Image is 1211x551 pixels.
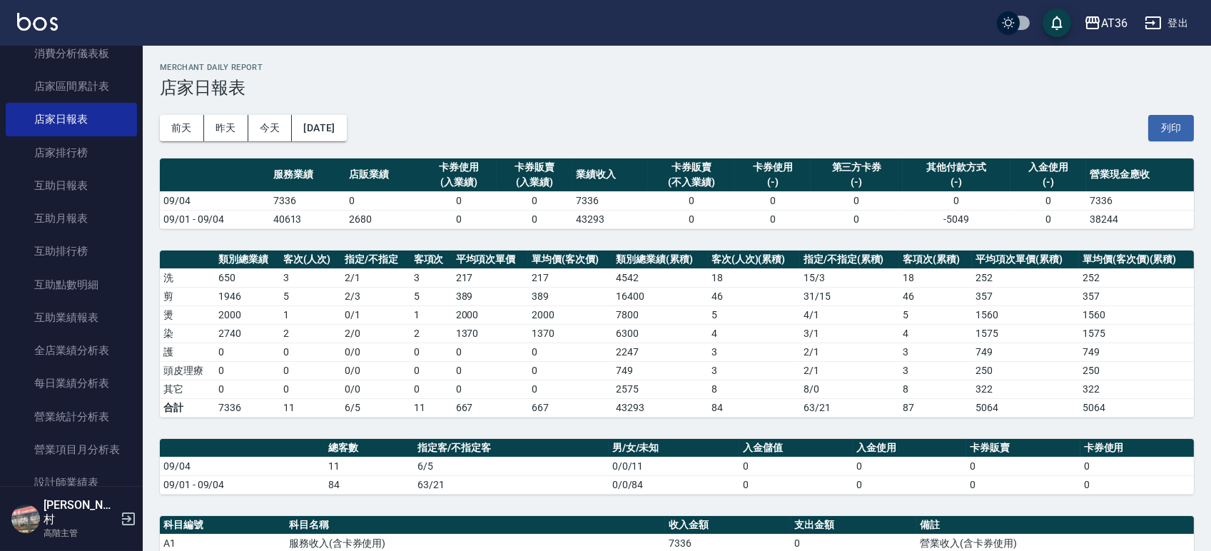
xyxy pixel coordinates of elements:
[410,287,452,305] td: 5
[160,115,204,141] button: 前天
[6,70,137,103] a: 店家區間累計表
[572,191,648,210] td: 7336
[972,343,1079,361] td: 749
[1080,475,1194,494] td: 0
[1080,439,1194,458] th: 卡券使用
[410,380,452,398] td: 0
[1079,305,1194,324] td: 1560
[800,361,899,380] td: 2 / 1
[6,136,137,169] a: 店家排行榜
[572,158,648,192] th: 業績收入
[899,268,972,287] td: 18
[528,305,612,324] td: 2000
[972,287,1079,305] td: 357
[708,324,800,343] td: 4
[612,287,708,305] td: 16400
[325,439,414,458] th: 總客數
[160,63,1194,72] h2: Merchant Daily Report
[612,380,708,398] td: 2575
[800,343,899,361] td: 2 / 1
[414,439,609,458] th: 指定客/不指定客
[341,398,410,417] td: 6/5
[341,343,410,361] td: 0 / 0
[1079,268,1194,287] td: 252
[280,305,341,324] td: 1
[972,324,1079,343] td: 1575
[6,37,137,70] a: 消費分析儀表板
[853,457,966,475] td: 0
[452,305,529,324] td: 2000
[270,191,345,210] td: 7336
[160,305,215,324] td: 燙
[899,361,972,380] td: 3
[452,287,529,305] td: 389
[899,324,972,343] td: 4
[341,268,410,287] td: 2 / 1
[410,305,452,324] td: 1
[1043,9,1071,37] button: save
[899,251,972,269] th: 客項次(累積)
[280,380,341,398] td: 0
[215,324,280,343] td: 2740
[652,160,731,175] div: 卡券販賣
[735,191,811,210] td: 0
[452,268,529,287] td: 217
[160,251,1194,418] table: a dense table
[500,175,569,190] div: (入業績)
[735,210,811,228] td: 0
[341,251,410,269] th: 指定/不指定
[215,268,280,287] td: 650
[292,115,346,141] button: [DATE]
[410,343,452,361] td: 0
[270,210,345,228] td: 40613
[612,343,708,361] td: 2247
[528,398,612,417] td: 667
[215,343,280,361] td: 0
[6,367,137,400] a: 每日業績分析表
[648,191,735,210] td: 0
[6,334,137,367] a: 全店業績分析表
[800,380,899,398] td: 8 / 0
[1080,457,1194,475] td: 0
[811,191,903,210] td: 0
[410,398,452,417] td: 11
[325,475,414,494] td: 84
[966,457,1080,475] td: 0
[739,439,853,458] th: 入金儲值
[800,268,899,287] td: 15 / 3
[1086,210,1194,228] td: 38244
[410,251,452,269] th: 客項次
[1078,9,1133,38] button: AT36
[160,457,325,475] td: 09/04
[280,287,341,305] td: 5
[345,191,421,210] td: 0
[528,343,612,361] td: 0
[572,210,648,228] td: 43293
[6,268,137,301] a: 互助點數明細
[739,160,807,175] div: 卡券使用
[899,380,972,398] td: 8
[215,361,280,380] td: 0
[609,439,739,458] th: 男/女/未知
[609,475,739,494] td: 0/0/84
[1148,115,1194,141] button: 列印
[1014,160,1083,175] div: 入金使用
[280,251,341,269] th: 客次(人次)
[528,251,612,269] th: 單均價(客次價)
[452,343,529,361] td: 0
[160,439,1194,495] table: a dense table
[160,343,215,361] td: 護
[708,380,800,398] td: 8
[612,251,708,269] th: 類別總業績(累積)
[1079,380,1194,398] td: 322
[204,115,248,141] button: 昨天
[280,398,341,417] td: 11
[410,324,452,343] td: 2
[6,235,137,268] a: 互助排行榜
[853,475,966,494] td: 0
[215,287,280,305] td: 1946
[160,210,270,228] td: 09/01 - 09/04
[972,361,1079,380] td: 250
[899,398,972,417] td: 87
[341,324,410,343] td: 2 / 0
